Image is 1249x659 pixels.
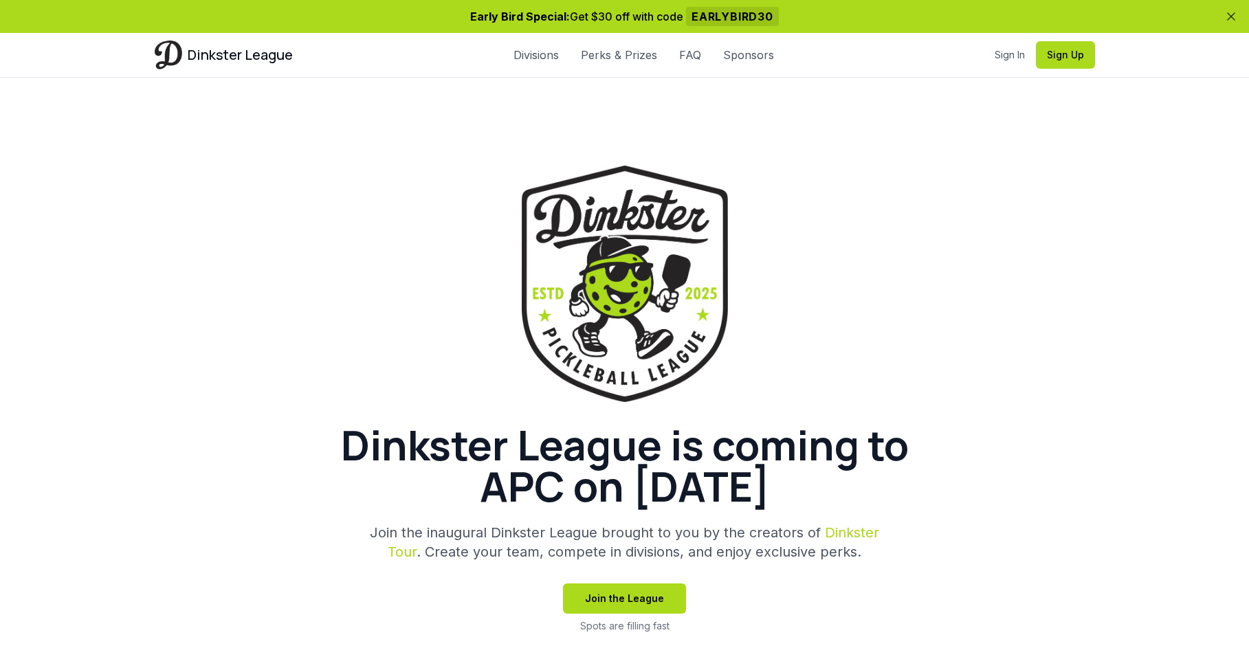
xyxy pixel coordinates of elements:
button: Sign Up [1036,41,1095,69]
a: Dinkster League [155,41,293,69]
h1: Dinkster League is coming to APC on [DATE] [295,424,955,506]
img: Dinkster League [522,166,728,402]
span: EARLYBIRD30 [686,7,779,26]
p: Get $30 off with code [155,8,1095,25]
a: Sponsors [723,47,774,63]
img: Dinkster [155,41,182,69]
button: Dismiss banner [1224,10,1238,23]
span: Dinkster League [188,45,293,65]
p: Spots are filling fast [580,619,670,633]
a: Sign In [995,48,1025,62]
button: Join the League [563,583,686,614]
span: Early Bird Special: [470,10,570,23]
a: Divisions [513,47,559,63]
p: Join the inaugural Dinkster League brought to you by the creators of . Create your team, compete ... [361,523,889,561]
a: Perks & Prizes [581,47,657,63]
a: FAQ [679,47,701,63]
